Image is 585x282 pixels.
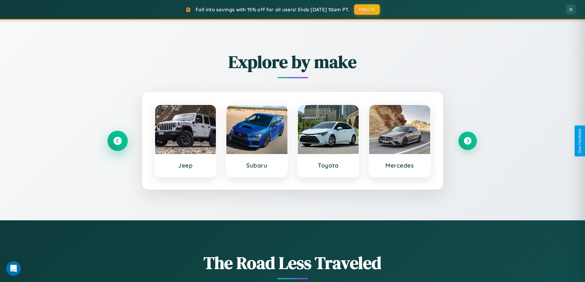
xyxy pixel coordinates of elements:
span: Fall into savings with 15% off for all users! Ends [DATE] 10am PT. [196,6,349,13]
button: FALL15 [354,4,380,15]
h1: The Road Less Traveled [108,251,477,275]
div: Give Feedback [578,129,582,153]
div: Open Intercom Messenger [6,261,21,276]
h2: Explore by make [108,50,477,74]
h3: Subaru [232,162,281,169]
h3: Toyota [304,162,353,169]
h3: Mercedes [375,162,424,169]
h3: Jeep [161,162,210,169]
